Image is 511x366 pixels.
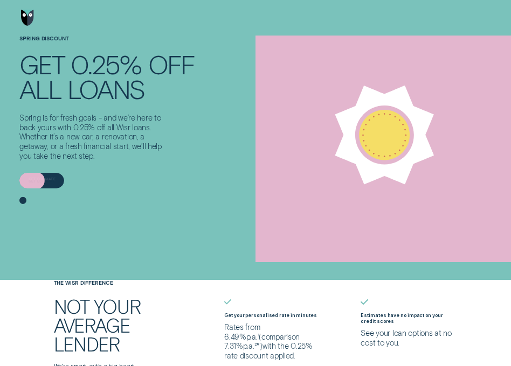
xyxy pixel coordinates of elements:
[243,341,254,350] span: Per Annum
[260,341,263,350] span: )
[54,280,184,286] h4: THE WISR DIFFERENCE
[67,76,145,101] div: loans
[19,76,61,101] div: all
[19,113,173,161] p: Spring is for fresh goals - and we’re here to back yours with 0.25% off all Wisr loans. Whether i...
[29,180,56,183] div: Get estimate
[361,328,457,348] p: See your loan options at no cost to you.
[71,52,142,76] div: 0.25%
[21,10,34,26] img: Wisr
[259,332,261,341] span: (
[19,173,64,189] a: Get estimate
[54,297,171,353] h2: Not your average lender
[361,313,443,324] label: Estimates have no impact on your credit scores
[246,332,258,341] span: p.a.
[148,52,194,76] div: off
[224,322,321,361] p: Rates from 6.49% ¹ comparison 7.31% ²* with the 0.25% rate discount applied.
[243,341,254,350] span: p.a.
[224,313,317,318] label: Get your personalised rate in minutes
[19,52,64,76] div: Get
[19,36,194,52] h1: SPRING DISCOUNT
[246,332,258,341] span: Per Annum
[19,52,194,101] h4: Get 0.25% off all loans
